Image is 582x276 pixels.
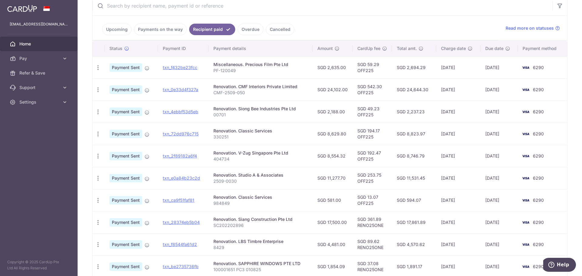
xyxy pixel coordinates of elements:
[520,175,532,182] img: Bank Card
[520,152,532,160] img: Bank Card
[313,145,353,167] td: SGD 8,554.32
[436,167,480,189] td: [DATE]
[109,130,142,138] span: Payment Sent
[163,131,199,136] a: txn_72dd976c715
[353,189,392,211] td: SGD 13.07 OFF225
[189,24,235,35] a: Recipient paid
[533,87,544,92] span: 6290
[480,189,518,211] td: [DATE]
[213,222,308,228] p: SC202202896
[19,99,59,105] span: Settings
[213,244,308,251] p: 8429
[19,70,59,76] span: Refer & Save
[353,233,392,255] td: SGD 89.62 RENO25ONE
[520,263,532,270] img: Bank Card
[353,101,392,123] td: SGD 49.23 OFF225
[392,189,436,211] td: SGD 594.07
[213,128,308,134] div: Renovation. Classic Services
[520,64,532,71] img: Bank Card
[533,109,544,114] span: 6290
[436,145,480,167] td: [DATE]
[480,233,518,255] td: [DATE]
[317,45,333,52] span: Amount
[392,78,436,101] td: SGD 24,644.30
[213,68,308,74] p: PF-120049
[213,84,308,90] div: Renovation. CMF Interiors Private Limited
[520,108,532,115] img: Bank Card
[19,41,59,47] span: Home
[109,262,142,271] span: Payment Sent
[518,41,567,56] th: Payment method
[7,5,37,12] img: CardUp
[485,45,503,52] span: Due date
[163,264,199,269] a: txn_be2735736fb
[441,45,466,52] span: Charge date
[392,145,436,167] td: SGD 8,746.79
[543,258,576,273] iframe: Opens a widget where you can find more information
[213,261,308,267] div: Renovation. SAPPHIRE WINDOWS PTE LTD
[533,264,544,269] span: 6290
[533,175,544,181] span: 6290
[163,65,197,70] a: txn_f432be23fcc
[313,123,353,145] td: SGD 8,629.80
[213,150,308,156] div: Renovation. V-Zug Singapore Pte Ltd
[213,178,308,184] p: 2509-0030
[19,55,59,62] span: Pay
[102,24,132,35] a: Upcoming
[19,85,59,91] span: Support
[163,87,198,92] a: txn_0e33d4f327a
[533,220,544,225] span: 6290
[313,189,353,211] td: SGD 581.00
[480,211,518,233] td: [DATE]
[10,21,68,27] p: [EMAIL_ADDRESS][DOMAIN_NAME]
[436,123,480,145] td: [DATE]
[213,194,308,200] div: Renovation. Classic Services
[213,90,308,96] p: CMF-2509-050
[353,211,392,233] td: SGD 361.89 RENO25ONE
[109,174,142,182] span: Payment Sent
[392,167,436,189] td: SGD 11,531.45
[353,167,392,189] td: SGD 253.75 OFF225
[436,211,480,233] td: [DATE]
[213,106,308,112] div: Renovation. Siong Bee Industries Pte Ltd
[209,41,313,56] th: Payment details
[392,56,436,78] td: SGD 2,694.29
[357,45,380,52] span: CardUp fee
[353,123,392,145] td: SGD 194.17 OFF225
[109,85,142,94] span: Payment Sent
[313,167,353,189] td: SGD 11,277.70
[520,130,532,138] img: Bank Card
[163,153,197,158] a: txn_2f89182a6f4
[313,233,353,255] td: SGD 4,481.00
[533,131,544,136] span: 6290
[109,108,142,116] span: Payment Sent
[313,211,353,233] td: SGD 17,500.00
[392,123,436,145] td: SGD 8,823.97
[109,152,142,160] span: Payment Sent
[480,78,518,101] td: [DATE]
[436,56,480,78] td: [DATE]
[213,216,308,222] div: Renovation. Siang Construction Pte Ltd
[163,198,194,203] a: txn_ca9f51faf81
[134,24,187,35] a: Payments on the way
[480,56,518,78] td: [DATE]
[313,78,353,101] td: SGD 24,102.00
[480,101,518,123] td: [DATE]
[163,220,200,225] a: txn_28374eb5b04
[213,267,308,273] p: 100001651 PC3 010825
[436,233,480,255] td: [DATE]
[397,45,417,52] span: Total amt.
[533,153,544,158] span: 6290
[353,145,392,167] td: SGD 192.47 OFF225
[520,86,532,93] img: Bank Card
[436,101,480,123] td: [DATE]
[436,78,480,101] td: [DATE]
[238,24,263,35] a: Overdue
[533,242,544,247] span: 6290
[109,63,142,72] span: Payment Sent
[506,25,554,31] span: Read more on statuses
[392,233,436,255] td: SGD 4,570.62
[213,62,308,68] div: Miscellaneous. Precious Film Pte Ltd
[353,56,392,78] td: SGD 59.29 OFF225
